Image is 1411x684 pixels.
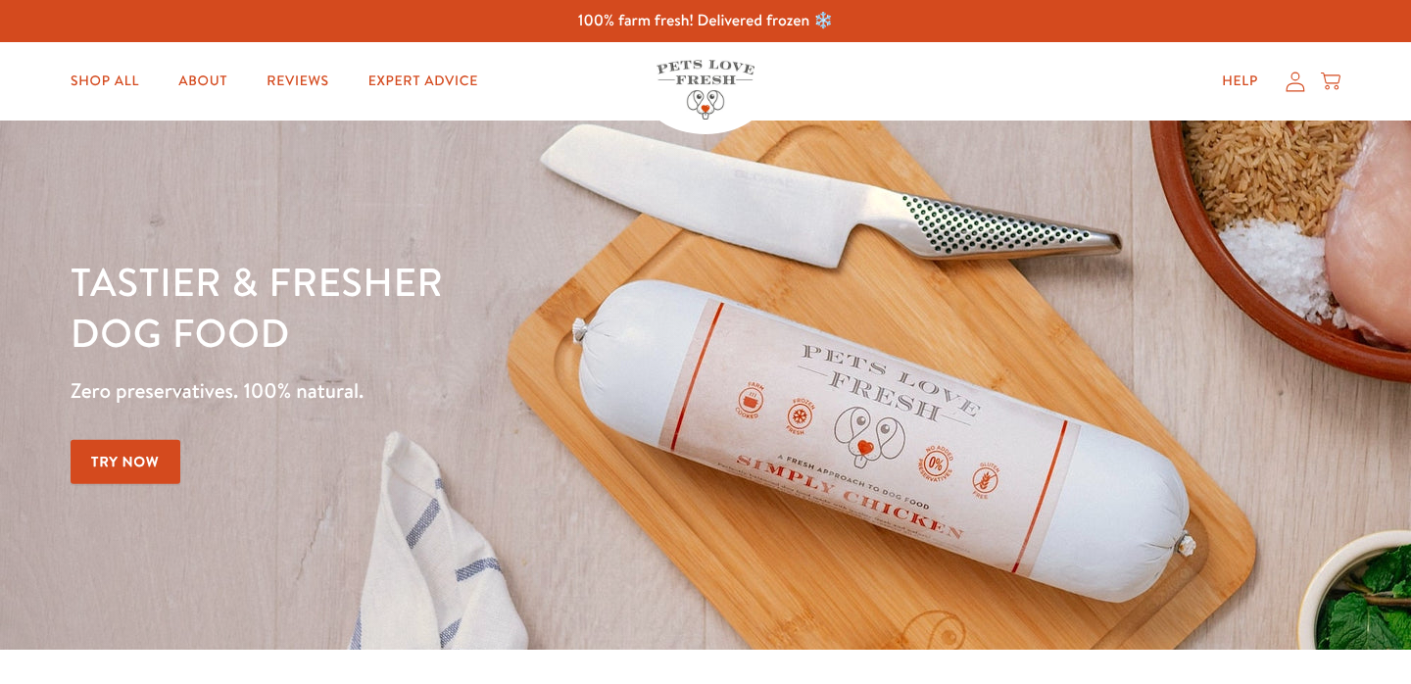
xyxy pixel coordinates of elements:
h1: Tastier & fresher dog food [71,256,917,358]
a: Shop All [55,62,155,101]
a: Expert Advice [353,62,494,101]
img: Pets Love Fresh [657,60,754,120]
a: Try Now [71,440,180,484]
a: About [163,62,243,101]
p: Zero preservatives. 100% natural. [71,373,917,409]
a: Help [1206,62,1274,101]
a: Reviews [251,62,344,101]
